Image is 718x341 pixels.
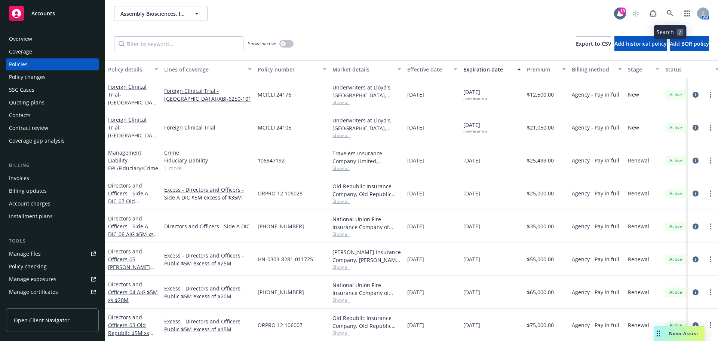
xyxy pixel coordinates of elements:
div: Quoting plans [9,97,45,109]
a: Directors and Officers - Side A DIC [164,222,252,230]
span: Open Client Navigator [14,316,70,324]
a: Accounts [6,3,99,24]
div: Contacts [9,109,31,121]
div: 19 [619,7,626,14]
span: Export to CSV [576,40,611,47]
div: non-recurring [463,96,487,101]
button: Policy number [255,60,329,78]
span: Show all [332,99,401,106]
a: Manage exposures [6,273,99,285]
span: New [628,91,639,98]
button: Stage [625,60,662,78]
a: more [706,222,715,231]
a: Overview [6,33,99,45]
div: Policy details [108,66,150,73]
a: Contract review [6,122,99,134]
span: 106847192 [258,156,285,164]
span: Renewal [628,156,649,164]
button: Market details [329,60,404,78]
div: Contract review [9,122,48,134]
span: [DATE] [463,321,480,329]
span: Agency - Pay in full [572,124,619,131]
div: Tools [6,237,99,245]
span: Show all [332,198,401,204]
span: Agency - Pay in full [572,321,619,329]
a: Policy changes [6,71,99,83]
div: Status [665,66,711,73]
div: Effective date [407,66,449,73]
a: Directors and Officers [108,281,158,304]
span: $75,000.00 [527,321,554,329]
a: SSC Cases [6,84,99,96]
span: Renewal [628,321,649,329]
div: Premium [527,66,558,73]
button: Effective date [404,60,460,78]
div: Billing [6,162,99,169]
a: more [706,321,715,330]
span: [DATE] [463,88,487,101]
div: Underwriters at Lloyd's, [GEOGRAPHIC_DATA], [PERSON_NAME] of [GEOGRAPHIC_DATA], Clinical Trials I... [332,83,401,99]
div: Old Republic Insurance Company, Old Republic General Insurance Group [332,314,401,330]
span: - 04 AIG $5M xs $20M [108,289,158,304]
a: Foreign Clinical Trial [164,124,252,131]
div: Manage claims [9,299,47,311]
span: Active [668,91,683,98]
span: [DATE] [463,189,480,197]
span: Show all [332,264,401,270]
span: Agency - Pay in full [572,255,619,263]
a: Policy checking [6,261,99,273]
a: Policies [6,58,99,70]
a: Foreign Clinical Trial - [GEOGRAPHIC_DATA]/ABI-6250-101 [164,87,252,103]
a: circleInformation [691,189,700,198]
a: circleInformation [691,288,700,297]
div: Policy checking [9,261,47,273]
a: Invoices [6,172,99,184]
span: Show inactive [248,40,276,47]
span: Agency - Pay in full [572,288,619,296]
span: $25,499.00 [527,156,554,164]
span: Show all [332,165,401,171]
a: Start snowing [628,6,643,21]
span: Renewal [628,189,649,197]
button: Add BOR policy [670,36,709,51]
a: more [706,90,715,99]
span: Add BOR policy [670,40,709,47]
div: National Union Fire Insurance Company of [GEOGRAPHIC_DATA], [GEOGRAPHIC_DATA], AIG [332,215,401,231]
a: Coverage gap analysis [6,135,99,147]
div: Expiration date [463,66,513,73]
div: Policies [9,58,28,70]
span: [DATE] [463,255,480,263]
button: Export to CSV [576,36,611,51]
span: Agency - Pay in full [572,156,619,164]
a: Search [663,6,678,21]
div: Invoices [9,172,29,184]
a: Contacts [6,109,99,121]
div: Policy number [258,66,318,73]
a: circleInformation [691,222,700,231]
a: Foreign Clinical Trial [108,116,155,147]
div: Lines of coverage [164,66,243,73]
span: $55,000.00 [527,255,554,263]
a: Manage claims [6,299,99,311]
span: $25,000.00 [527,189,554,197]
span: - 05 [PERSON_NAME] $5M xs $25M [108,256,154,278]
a: more [706,123,715,132]
a: Fiduciary Liability [164,156,252,164]
a: Switch app [680,6,695,21]
div: Stage [628,66,651,73]
span: [DATE] [407,222,424,230]
a: Excess - Directors and Officers - Public $5M excess of $20M [164,284,252,300]
span: Renewal [628,288,649,296]
span: Assembly Biosciences, Inc. [120,10,185,18]
span: $35,000.00 [527,222,554,230]
a: more [706,288,715,297]
a: 1 more [164,164,252,172]
a: Directors and Officers - Side A DIC [108,215,154,246]
div: Coverage gap analysis [9,135,65,147]
span: Accounts [31,10,55,16]
a: Installment plans [6,210,99,222]
span: Active [668,223,683,230]
button: Premium [524,60,569,78]
span: Active [668,256,683,263]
